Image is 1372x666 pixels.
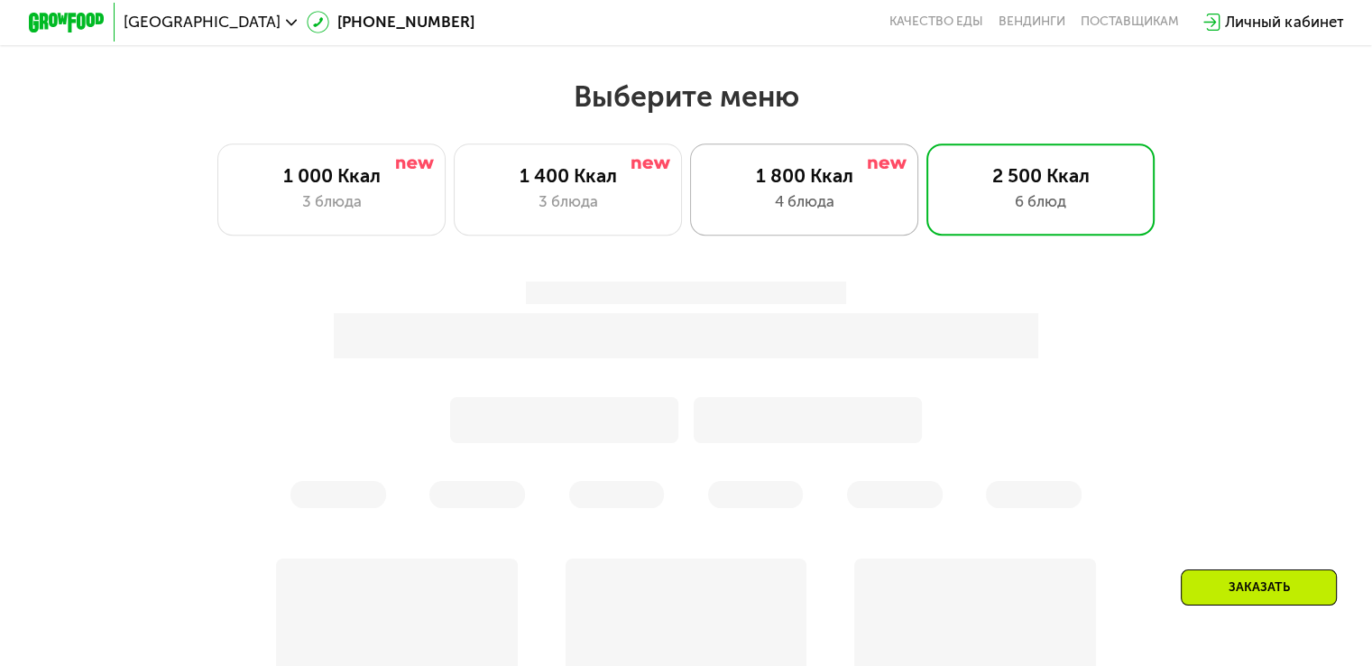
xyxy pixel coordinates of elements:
div: 3 блюда [237,190,426,213]
a: [PHONE_NUMBER] [307,11,474,33]
div: поставщикам [1081,14,1179,30]
div: 1 400 Ккал [474,164,662,187]
h2: Выберите меню [61,79,1312,115]
div: 3 блюда [474,190,662,213]
div: 4 блюда [710,190,898,213]
div: 1 800 Ккал [710,164,898,187]
div: Личный кабинет [1225,11,1343,33]
a: Качество еды [889,14,983,30]
div: 1 000 Ккал [237,164,426,187]
div: 2 500 Ккал [946,164,1135,187]
div: Заказать [1181,569,1337,606]
a: Вендинги [999,14,1065,30]
div: 6 блюд [946,190,1135,213]
span: [GEOGRAPHIC_DATA] [124,14,281,30]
